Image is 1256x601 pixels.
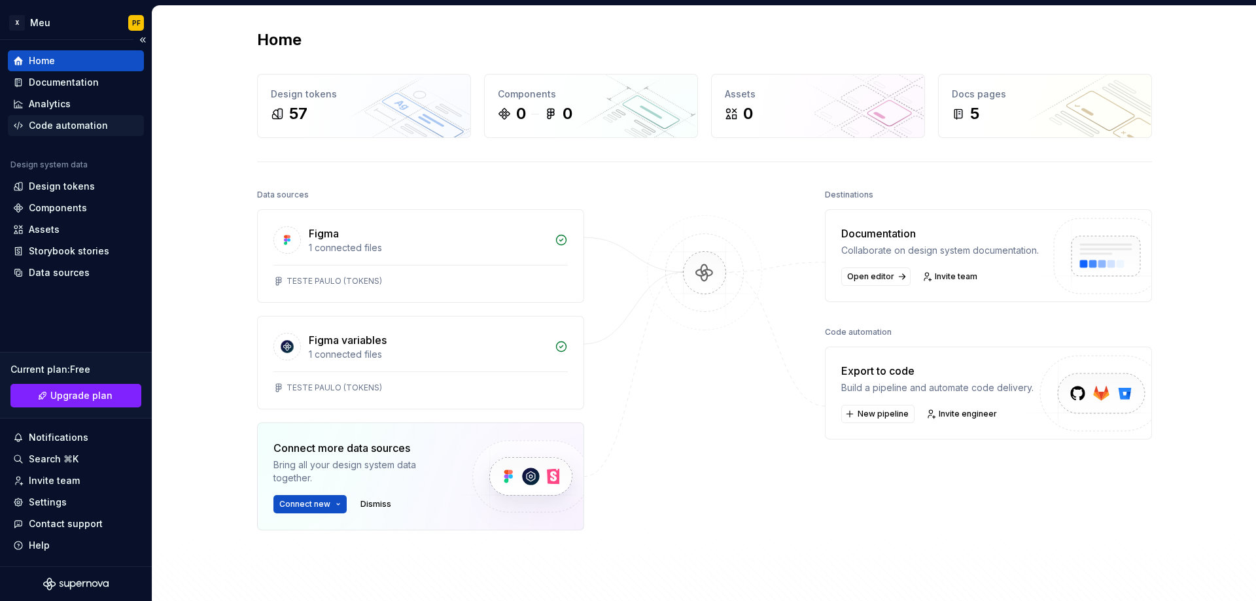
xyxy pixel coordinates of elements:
div: 57 [289,103,307,124]
button: Collapse sidebar [133,31,152,49]
a: Analytics [8,94,144,114]
div: Assets [29,223,60,236]
div: Contact support [29,517,103,530]
div: Storybook stories [29,245,109,258]
a: Components [8,197,144,218]
div: Design tokens [271,88,457,101]
span: Dismiss [360,499,391,509]
div: Documentation [29,76,99,89]
div: Bring all your design system data together. [273,458,450,485]
button: Search ⌘K [8,449,144,470]
div: Documentation [841,226,1039,241]
div: Code automation [29,119,108,132]
span: New pipeline [858,409,909,419]
div: 5 [970,103,979,124]
span: Open editor [847,271,894,282]
div: 1 connected files [309,348,547,361]
div: Export to code [841,363,1034,379]
a: Settings [8,492,144,513]
div: Help [29,539,50,552]
h2: Home [257,29,302,50]
a: Open editor [841,267,911,286]
a: Storybook stories [8,241,144,262]
div: PF [132,18,141,28]
a: Documentation [8,72,144,93]
div: Analytics [29,97,71,111]
a: Figma variables1 connected filesTESTE PAULO (TOKENS) [257,316,584,409]
div: TESTE PAULO (TOKENS) [287,383,382,393]
button: New pipeline [841,405,915,423]
div: Meu [30,16,50,29]
div: 0 [563,103,572,124]
button: Dismiss [355,495,397,513]
a: Design tokens57 [257,74,471,138]
div: Design tokens [29,180,95,193]
div: Components [498,88,684,101]
div: Design system data [10,160,88,170]
a: Figma1 connected filesTESTE PAULO (TOKENS) [257,209,584,303]
div: 0 [516,103,526,124]
span: Connect new [279,499,330,509]
a: Assets0 [711,74,925,138]
a: Invite engineer [922,405,1003,423]
div: Assets [725,88,911,101]
div: Components [29,201,87,215]
div: Home [29,54,55,67]
a: Docs pages5 [938,74,1152,138]
button: Notifications [8,427,144,448]
a: Data sources [8,262,144,283]
div: 1 connected files [309,241,547,254]
div: 0 [743,103,753,124]
a: Upgrade plan [10,384,141,407]
a: Home [8,50,144,71]
button: Help [8,535,144,556]
div: Connect more data sources [273,440,450,456]
span: Upgrade plan [50,389,113,402]
svg: Supernova Logo [43,577,109,591]
div: Collaborate on design system documentation. [841,244,1039,257]
div: Notifications [29,431,88,444]
div: Search ⌘K [29,453,78,466]
div: Data sources [257,186,309,204]
div: Data sources [29,266,90,279]
div: X [9,15,25,31]
button: Contact support [8,513,144,534]
a: Code automation [8,115,144,136]
a: Invite team [918,267,983,286]
div: Docs pages [952,88,1138,101]
button: XMeuPF [3,9,149,37]
div: Current plan : Free [10,363,141,376]
a: Invite team [8,470,144,491]
a: Assets [8,219,144,240]
div: Settings [29,496,67,509]
a: Components00 [484,74,698,138]
div: Build a pipeline and automate code delivery. [841,381,1034,394]
div: TESTE PAULO (TOKENS) [287,276,382,286]
div: Code automation [825,323,892,341]
div: Figma variables [309,332,387,348]
span: Invite engineer [939,409,997,419]
a: Design tokens [8,176,144,197]
button: Connect new [273,495,347,513]
div: Destinations [825,186,873,204]
div: Figma [309,226,339,241]
span: Invite team [935,271,977,282]
div: Invite team [29,474,80,487]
